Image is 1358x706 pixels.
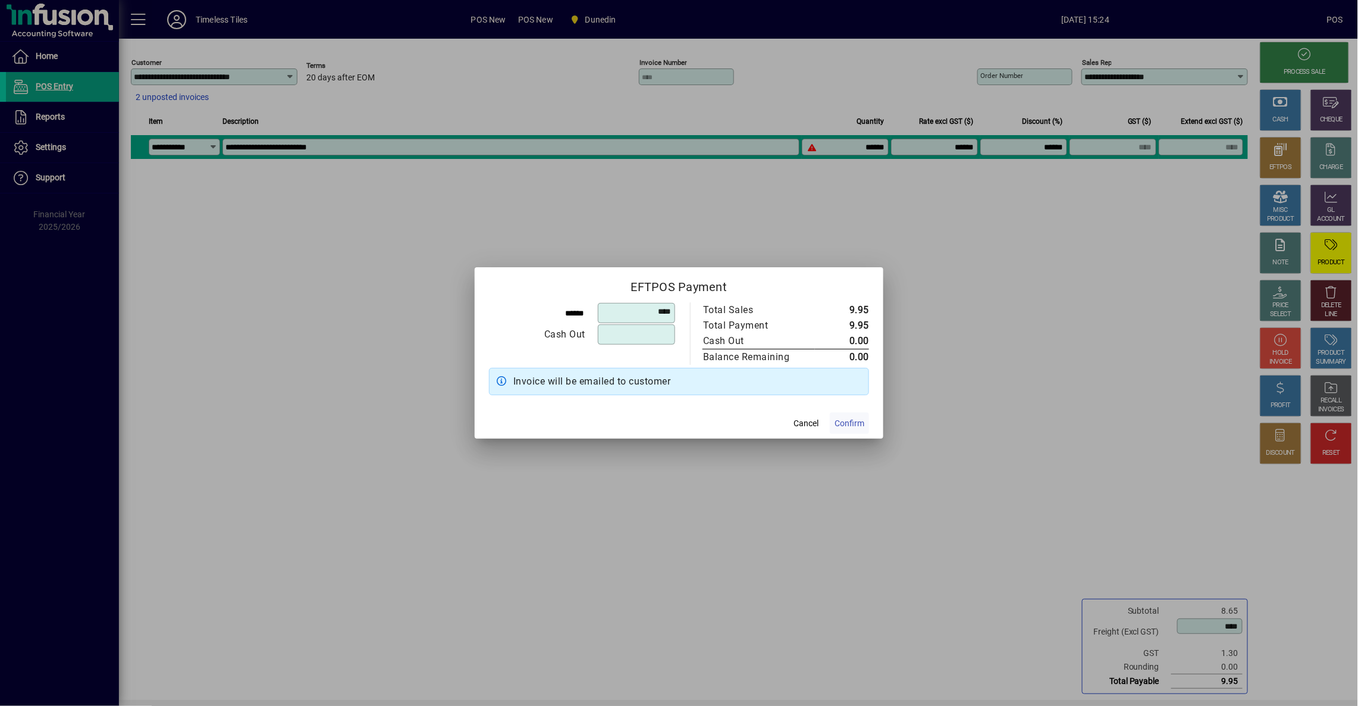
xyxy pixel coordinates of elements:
td: 9.95 [815,302,869,318]
td: 9.95 [815,318,869,333]
div: Cash Out [490,327,585,342]
div: Balance Remaining [703,350,803,364]
span: Invoice will be emailed to customer [513,374,671,389]
button: Cancel [787,413,825,434]
div: Cash Out [703,334,803,348]
span: Confirm [835,417,864,430]
button: Confirm [830,413,869,434]
td: 0.00 [815,333,869,349]
td: Total Payment [702,318,815,333]
td: 0.00 [815,349,869,366]
h2: EFTPOS Payment [475,267,883,302]
span: Cancel [794,417,818,430]
td: Total Sales [702,302,815,318]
